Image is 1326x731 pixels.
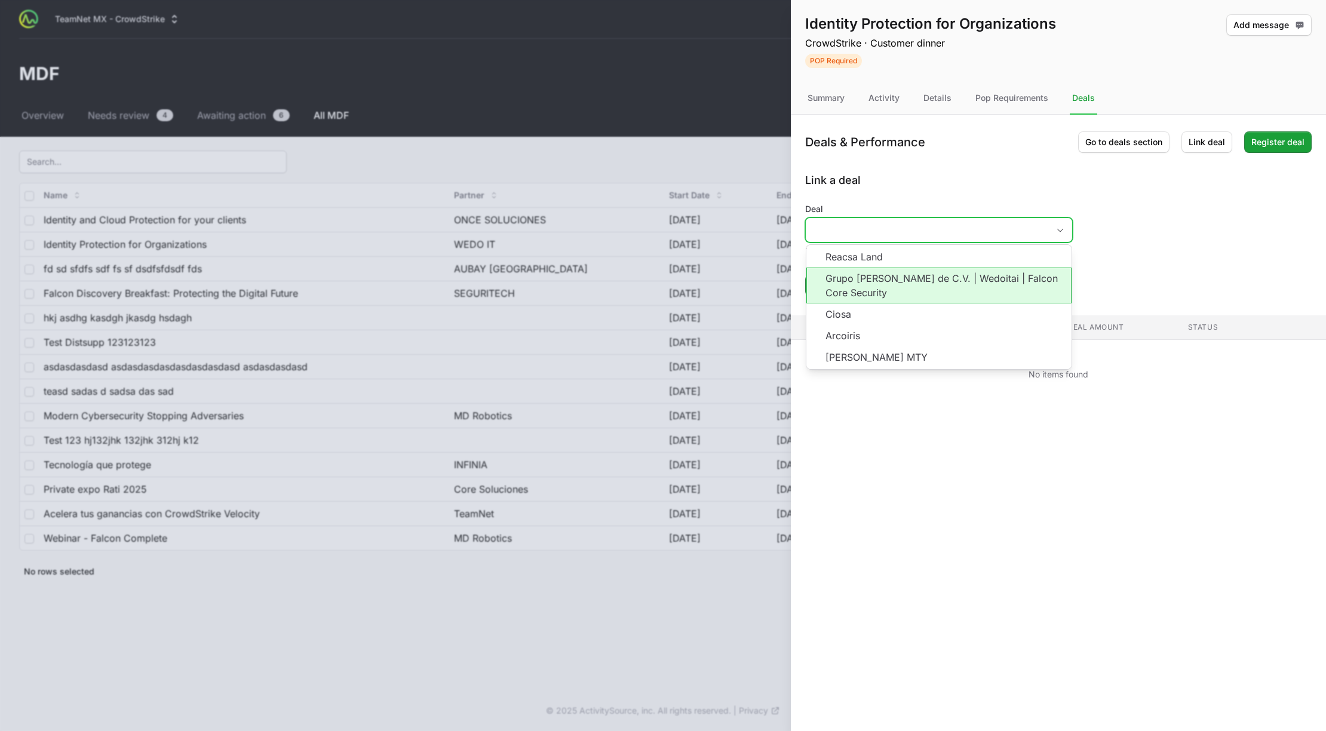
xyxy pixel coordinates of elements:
[1181,131,1232,153] button: Link deal
[805,82,847,115] div: Summary
[1085,135,1162,149] span: Go to deals section
[1189,135,1225,149] span: Link deal
[866,82,902,115] div: Activity
[1188,322,1218,332] span: Status
[1070,82,1097,115] div: Deals
[973,82,1051,115] div: Pop Requirements
[1048,218,1072,242] div: Close
[791,340,1326,410] td: No items found
[805,275,836,296] button: Link
[1251,135,1304,149] span: Register deal
[1226,14,1312,68] div: Activity actions
[805,53,1056,68] span: Activity Status
[921,82,954,115] div: Details
[805,172,1312,189] h2: Link a deal
[791,82,1326,115] nav: Tabs
[805,134,925,150] h1: Deals & Performance
[1244,131,1312,153] a: Register deal
[805,246,1073,256] div: Enter the deal you want to link to this MDF
[800,322,827,331] span: Name
[805,36,1056,50] p: CrowdStrike · Customer dinner
[1067,322,1124,332] span: Deal amount
[1226,14,1312,36] button: Add message
[805,14,1056,33] h1: Identity Protection for Organizations
[1078,131,1170,153] a: Go to deals section
[805,203,1073,215] label: Deal
[1233,18,1304,32] span: Add message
